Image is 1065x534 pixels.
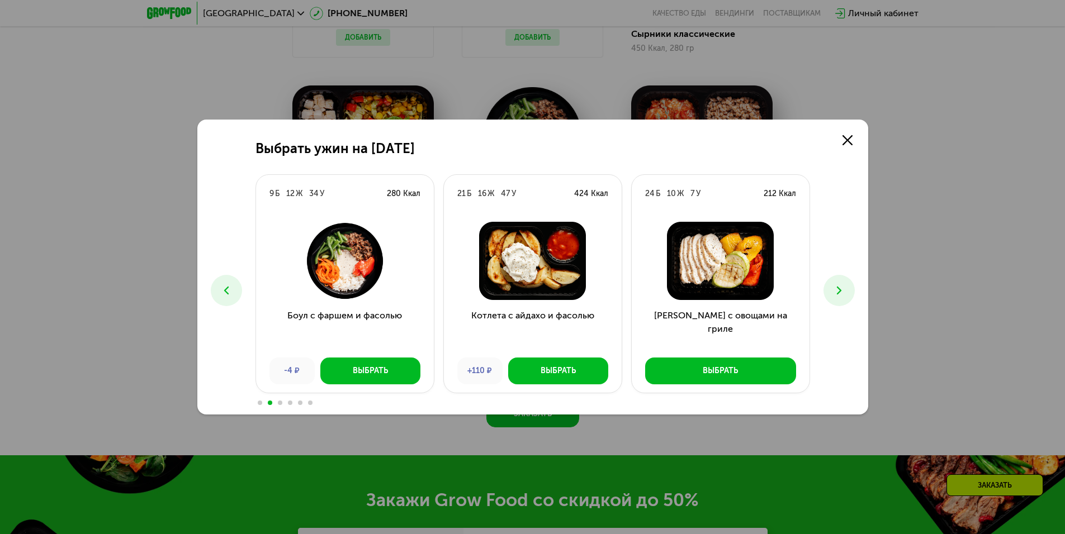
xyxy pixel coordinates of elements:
[641,222,801,300] img: Курица с овощами на гриле
[690,188,695,199] div: 7
[501,188,510,199] div: 47
[457,357,503,384] div: +110 ₽
[512,188,516,199] div: У
[275,188,280,199] div: Б
[309,188,319,199] div: 34
[656,188,660,199] div: Б
[696,188,700,199] div: У
[467,188,471,199] div: Б
[269,188,274,199] div: 9
[764,188,796,199] div: 212 Ккал
[703,365,738,376] div: Выбрать
[387,188,420,199] div: 280 Ккал
[574,188,608,199] div: 424 Ккал
[677,188,684,199] div: Ж
[645,357,796,384] button: Выбрать
[320,357,420,384] button: Выбрать
[286,188,295,199] div: 12
[667,188,676,199] div: 10
[255,141,415,156] h2: Выбрать ужин на [DATE]
[296,188,302,199] div: Ж
[256,309,434,349] h3: Боул с фаршем и фасолью
[508,357,608,384] button: Выбрать
[632,309,810,349] h3: [PERSON_NAME] с овощами на гриле
[353,365,388,376] div: Выбрать
[320,188,324,199] div: У
[645,188,655,199] div: 24
[541,365,576,376] div: Выбрать
[478,188,486,199] div: 16
[444,309,622,349] h3: Котлета с айдахо и фасолью
[265,222,425,300] img: Боул с фаршем и фасолью
[269,357,315,384] div: -4 ₽
[487,188,494,199] div: Ж
[453,222,613,300] img: Котлета с айдахо и фасолью
[457,188,466,199] div: 21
